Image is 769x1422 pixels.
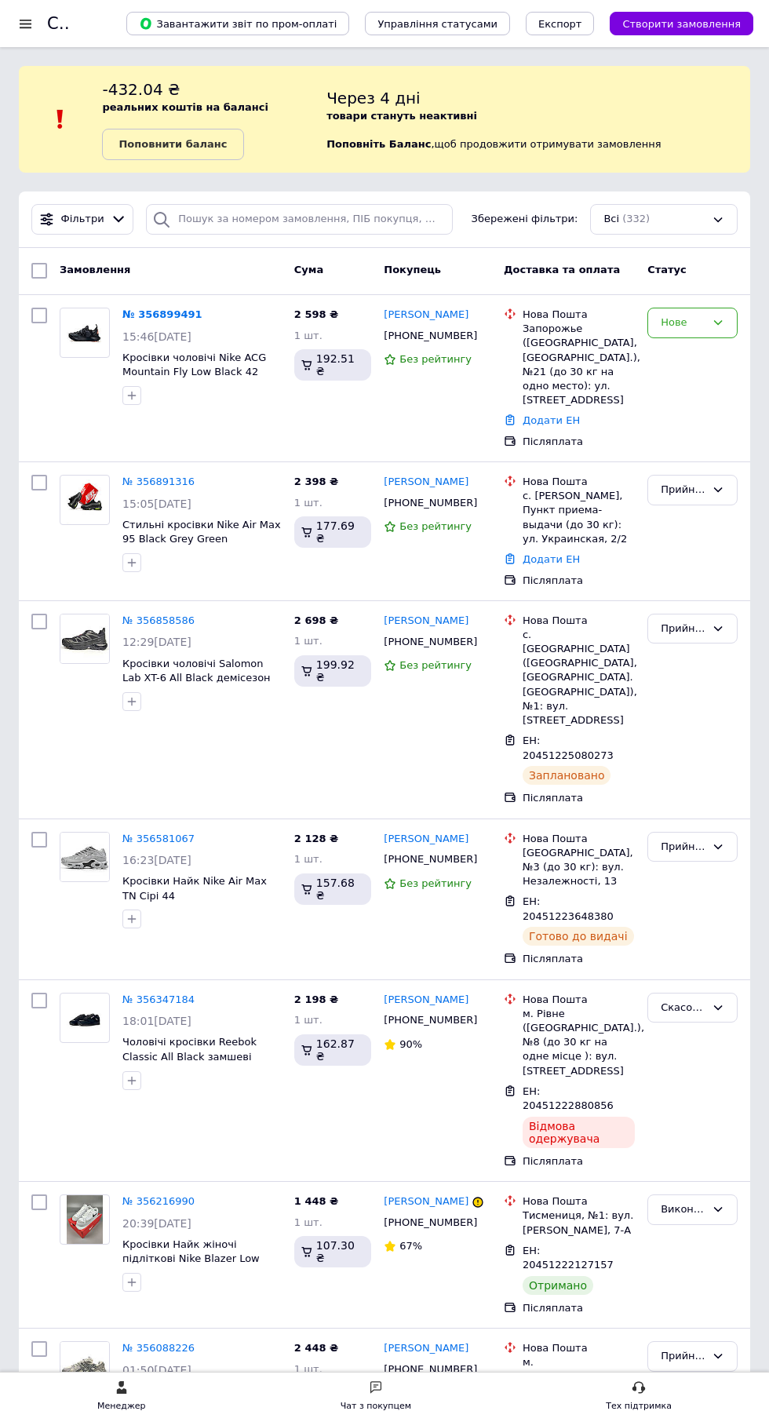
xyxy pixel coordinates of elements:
[122,352,266,378] a: Кросівки чоловічі Nike ACG Mountain Fly Low Black 42
[60,1341,110,1391] a: Фото товару
[523,1085,614,1112] span: ЕН: 20451222880856
[67,1195,104,1244] img: Фото товару
[523,927,634,946] div: Готово до видачі
[526,12,595,35] button: Експорт
[384,614,468,629] a: [PERSON_NAME]
[384,308,468,323] a: [PERSON_NAME]
[384,993,468,1008] a: [PERSON_NAME]
[294,264,323,275] span: Cума
[122,476,195,487] a: № 356891316
[523,993,635,1007] div: Нова Пошта
[122,1036,257,1063] span: Чоловічі кросівки Reebok Classic All Black замшеві
[49,108,72,131] img: :exclamation:
[294,994,338,1005] span: 2 198 ₴
[60,1342,109,1391] img: Фото товару
[622,18,741,30] span: Створити замовлення
[399,520,472,532] span: Без рейтингу
[523,895,614,922] span: ЕН: 20451223648380
[122,994,195,1005] a: № 356347184
[381,1010,479,1030] div: [PHONE_NUMBER]
[294,1216,323,1228] span: 1 шт.
[606,1398,672,1414] div: Тех підтримка
[399,1240,422,1252] span: 67%
[61,212,104,227] span: Фільтри
[118,138,227,150] b: Поповнити баланс
[523,1209,635,1237] div: Тисмениця, №1: вул. [PERSON_NAME], 7-А
[294,349,372,381] div: 192.51 ₴
[122,1364,191,1376] span: 01:50[DATE]
[60,1194,110,1245] a: Фото товару
[60,308,110,358] a: Фото товару
[523,952,635,966] div: Післяплата
[661,315,705,331] div: Нове
[381,632,479,652] div: [PHONE_NUMBER]
[326,89,421,108] span: Через 4 дні
[381,1359,479,1380] div: [PHONE_NUMBER]
[294,635,323,647] span: 1 шт.
[122,1195,195,1207] a: № 356216990
[122,498,191,510] span: 15:05[DATE]
[60,832,110,882] a: Фото товару
[67,994,104,1042] img: Фото товару
[122,636,191,648] span: 12:29[DATE]
[294,655,372,687] div: 199.92 ₴
[122,1217,191,1230] span: 20:39[DATE]
[122,519,281,545] a: Стильні кросівки Nike Air Max 95 Black Grey Green
[381,1212,479,1233] div: [PHONE_NUMBER]
[122,658,271,684] a: Кросівки чоловічі Salomon Lab XT-6 All Black демісезон
[294,873,372,905] div: 157.68 ₴
[60,993,110,1043] a: Фото товару
[647,264,687,275] span: Статус
[523,846,635,889] div: [GEOGRAPHIC_DATA], №3 (до 30 кг): вул. Незалежності, 13
[523,735,614,761] span: ЕН: 20451225080273
[523,1117,635,1148] div: Відмова одержувача
[122,614,195,626] a: № 356858586
[294,1236,372,1267] div: 107.30 ₴
[60,614,109,663] img: Фото товару
[523,1245,614,1271] span: ЕН: 20451222127157
[47,14,206,33] h1: Список замовлень
[399,353,472,365] span: Без рейтингу
[67,308,104,357] img: Фото товару
[661,1201,705,1218] div: Виконано
[523,1154,635,1169] div: Післяплата
[523,614,635,628] div: Нова Пошта
[384,1341,468,1356] a: [PERSON_NAME]
[399,877,472,889] span: Без рейтингу
[102,80,180,99] span: -432.04 ₴
[122,1342,195,1354] a: № 356088226
[603,212,619,227] span: Всі
[60,614,110,664] a: Фото товару
[67,476,104,524] img: Фото товару
[294,614,338,626] span: 2 698 ₴
[122,1238,260,1279] a: Кросівки Найк жіночі підліткові Nike Blazer Low White&Black
[661,1348,705,1365] div: Прийнято
[523,628,635,727] div: с. [GEOGRAPHIC_DATA] ([GEOGRAPHIC_DATA], [GEOGRAPHIC_DATA]. [GEOGRAPHIC_DATA]), №1: вул. [STREET_...
[102,101,268,113] b: реальних коштів на балансі
[294,1034,372,1066] div: 162.87 ₴
[523,832,635,846] div: Нова Пошта
[523,1007,635,1078] div: м. Рівне ([GEOGRAPHIC_DATA].), №8 (до 30 кг на одне місце ): вул. [STREET_ADDRESS]
[60,833,109,881] img: Фото товару
[523,1301,635,1315] div: Післяплата
[504,264,620,275] span: Доставка та оплата
[661,1000,705,1016] div: Скасовано
[523,553,580,565] a: Додати ЕН
[661,839,705,855] div: Прийнято
[122,875,267,902] a: Кросівки Найк Nike Air Max TN Сірі 44
[594,17,753,29] a: Створити замовлення
[523,489,635,546] div: с. [PERSON_NAME], Пункт приема-выдачи (до 30 кг): ул. Украинская, 2/2
[523,1194,635,1209] div: Нова Пошта
[399,1038,422,1050] span: 90%
[294,853,323,865] span: 1 шт.
[122,1015,191,1027] span: 18:01[DATE]
[381,326,479,346] div: [PHONE_NUMBER]
[661,621,705,637] div: Прийнято
[661,482,705,498] div: Прийнято
[97,1398,145,1414] div: Менеджер
[294,330,323,341] span: 1 шт.
[126,12,349,35] button: Завантажити звіт по пром-оплаті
